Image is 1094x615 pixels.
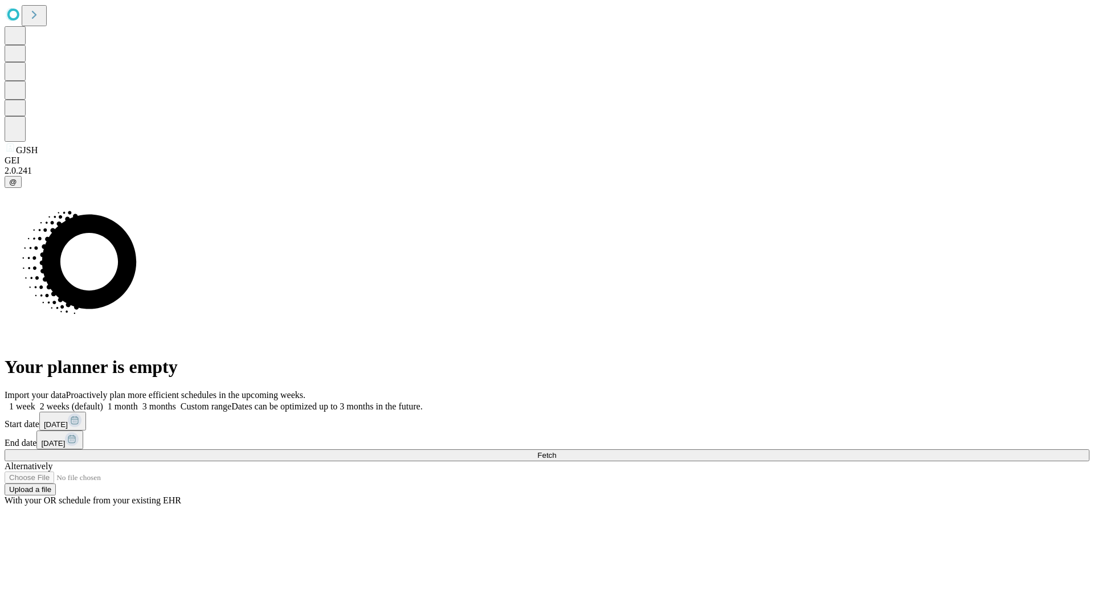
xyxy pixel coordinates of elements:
button: [DATE] [39,412,86,430]
span: GJSH [16,145,38,155]
span: Dates can be optimized up to 3 months in the future. [231,401,422,411]
span: Custom range [181,401,231,411]
span: 1 month [108,401,138,411]
span: Alternatively [5,461,52,471]
span: Fetch [537,451,556,460]
button: @ [5,176,22,188]
span: 3 months [142,401,176,411]
div: 2.0.241 [5,166,1089,176]
span: With your OR schedule from your existing EHR [5,495,181,505]
span: 1 week [9,401,35,411]
div: GEI [5,155,1089,166]
button: [DATE] [36,430,83,449]
button: Upload a file [5,483,56,495]
span: [DATE] [41,439,65,448]
span: @ [9,178,17,186]
div: Start date [5,412,1089,430]
h1: Your planner is empty [5,356,1089,378]
span: Proactively plan more efficient schedules in the upcoming weeks. [66,390,305,400]
span: Import your data [5,390,66,400]
span: [DATE] [44,420,68,429]
div: End date [5,430,1089,449]
span: 2 weeks (default) [40,401,103,411]
button: Fetch [5,449,1089,461]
